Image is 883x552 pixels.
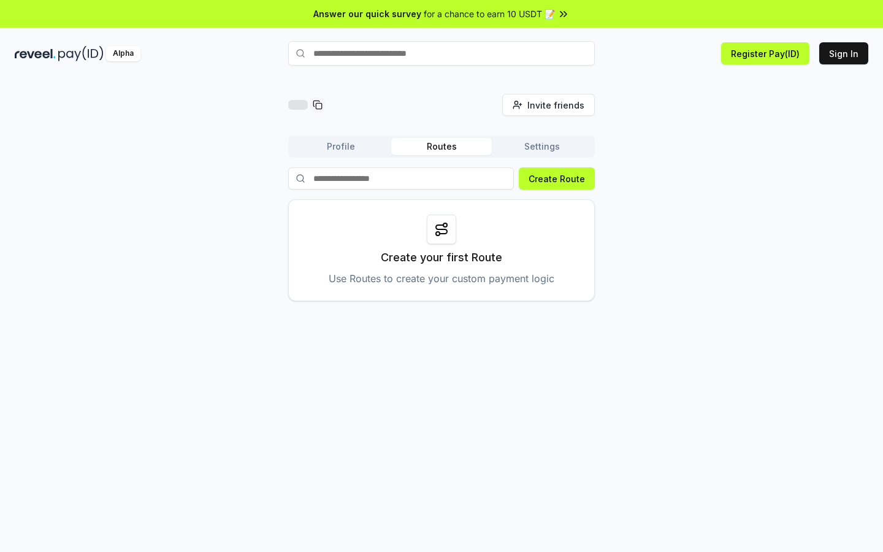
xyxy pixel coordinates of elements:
[329,271,554,286] p: Use Routes to create your custom payment logic
[291,138,391,155] button: Profile
[492,138,592,155] button: Settings
[819,42,868,64] button: Sign In
[313,7,421,20] span: Answer our quick survey
[527,99,584,112] span: Invite friends
[391,138,492,155] button: Routes
[721,42,809,64] button: Register Pay(ID)
[381,249,502,266] p: Create your first Route
[58,46,104,61] img: pay_id
[106,46,140,61] div: Alpha
[15,46,56,61] img: reveel_dark
[502,94,595,116] button: Invite friends
[424,7,555,20] span: for a chance to earn 10 USDT 📝
[519,167,595,190] button: Create Route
